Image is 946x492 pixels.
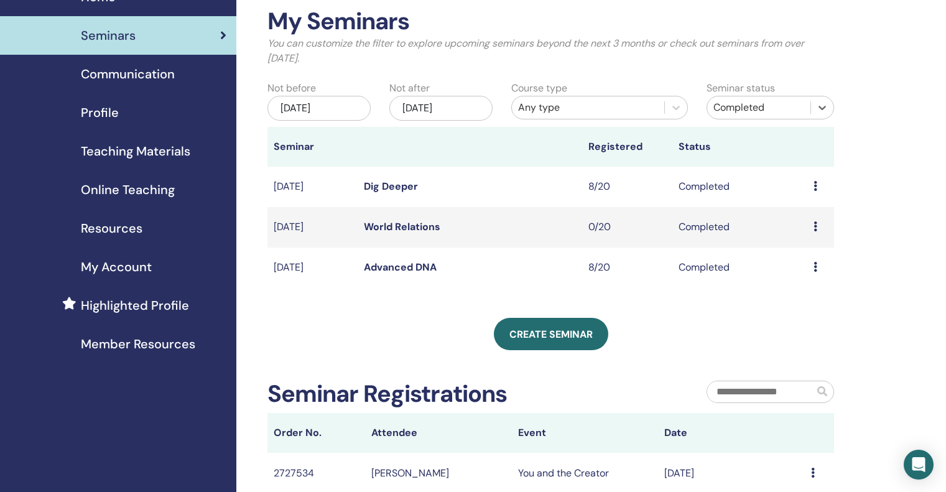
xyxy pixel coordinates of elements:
span: Online Teaching [81,180,175,199]
label: Course type [511,81,567,96]
div: Any type [518,100,658,115]
div: [DATE] [267,96,371,121]
td: [DATE] [267,167,358,207]
td: 8/20 [582,248,672,288]
td: Completed [672,167,807,207]
span: My Account [81,258,152,276]
td: Completed [672,207,807,248]
span: Member Resources [81,335,195,353]
span: Teaching Materials [81,142,190,160]
div: [DATE] [389,96,493,121]
th: Event [512,413,659,453]
span: Create seminar [509,328,593,341]
td: [DATE] [267,207,358,248]
th: Date [658,413,805,453]
span: Highlighted Profile [81,296,189,315]
td: 8/20 [582,167,672,207]
div: Open Intercom Messenger [904,450,934,480]
span: Resources [81,219,142,238]
label: Seminar status [707,81,775,96]
p: You can customize the filter to explore upcoming seminars beyond the next 3 months or check out s... [267,36,834,66]
label: Not after [389,81,430,96]
th: Order No. [267,413,365,453]
td: Completed [672,248,807,288]
td: 0/20 [582,207,672,248]
a: Create seminar [494,318,608,350]
a: Advanced DNA [364,261,437,274]
h2: My Seminars [267,7,834,36]
label: Not before [267,81,316,96]
a: Dig Deeper [364,180,418,193]
td: [DATE] [267,248,358,288]
div: Completed [713,100,804,115]
h2: Seminar Registrations [267,380,507,409]
th: Seminar [267,127,358,167]
span: Seminars [81,26,136,45]
th: Status [672,127,807,167]
span: Profile [81,103,119,122]
th: Registered [582,127,672,167]
a: World Relations [364,220,440,233]
th: Attendee [365,413,512,453]
span: Communication [81,65,175,83]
